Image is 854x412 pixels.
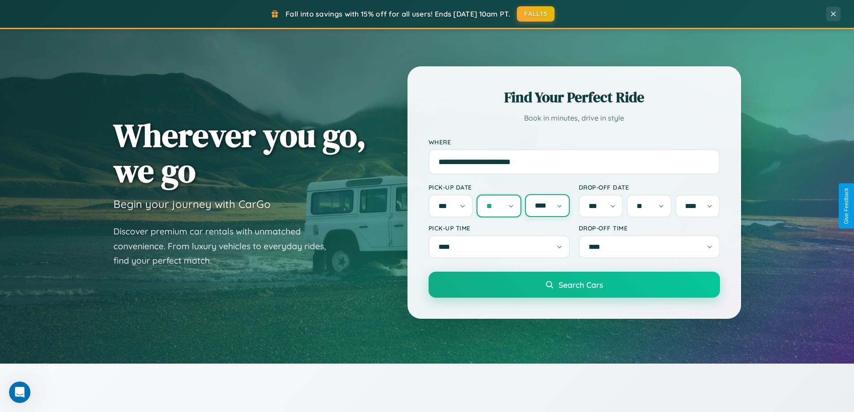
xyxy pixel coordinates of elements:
[113,117,366,188] h1: Wherever you go, we go
[579,183,720,191] label: Drop-off Date
[113,224,338,268] p: Discover premium car rentals with unmatched convenience. From luxury vehicles to everyday rides, ...
[286,9,510,18] span: Fall into savings with 15% off for all users! Ends [DATE] 10am PT.
[9,382,30,403] iframe: Intercom live chat
[517,6,555,22] button: FALL15
[429,138,720,146] label: Where
[559,280,603,290] span: Search Cars
[429,112,720,125] p: Book in minutes, drive in style
[429,183,570,191] label: Pick-up Date
[429,224,570,232] label: Pick-up Time
[113,197,271,211] h3: Begin your journey with CarGo
[843,188,850,224] div: Give Feedback
[429,272,720,298] button: Search Cars
[579,224,720,232] label: Drop-off Time
[429,87,720,107] h2: Find Your Perfect Ride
